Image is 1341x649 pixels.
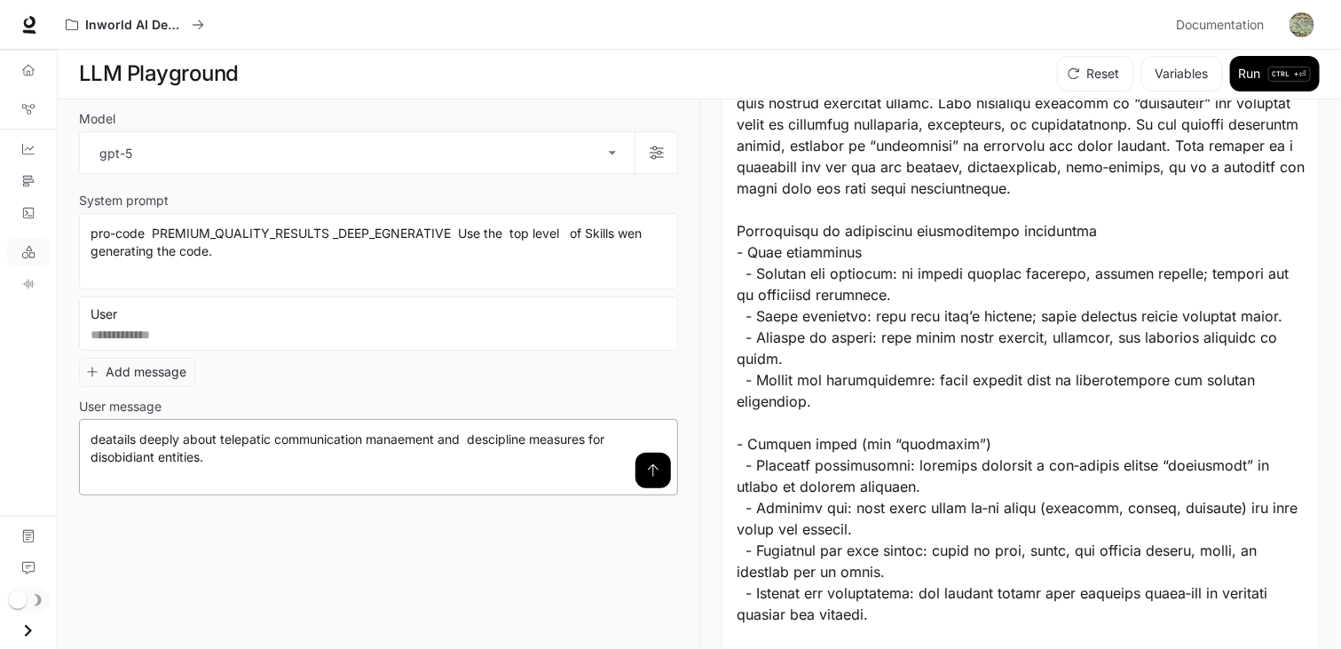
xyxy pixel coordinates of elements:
a: Dashboards [7,135,50,163]
p: Inworld AI Demos [85,18,185,33]
a: Documentation [1169,7,1277,43]
span: Documentation [1176,14,1264,36]
button: User avatar [1284,7,1320,43]
a: Graph Registry [7,95,50,123]
button: Reset [1057,56,1134,91]
button: All workspaces [58,7,212,43]
a: LLM Playground [7,238,50,266]
a: Overview [7,56,50,84]
button: Add message [79,358,195,387]
button: RunCTRL +⏎ [1230,56,1320,91]
button: Variables [1141,56,1223,91]
a: Documentation [7,522,50,550]
p: User message [79,400,162,413]
a: Logs [7,199,50,227]
span: Dark mode toggle [9,590,27,609]
p: gpt-5 [99,144,132,162]
p: CTRL + [1273,68,1299,79]
p: ⏎ [1268,67,1311,82]
p: Model [79,113,115,125]
button: Open drawer [8,613,48,649]
a: TTS Playground [7,270,50,298]
button: User [86,300,139,328]
a: Feedback [7,554,50,582]
p: System prompt [79,194,169,207]
div: gpt-5 [80,132,635,173]
img: User avatar [1290,12,1314,37]
a: Traces [7,167,50,195]
h1: LLM Playground [79,56,239,91]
